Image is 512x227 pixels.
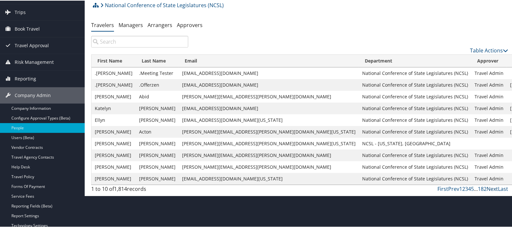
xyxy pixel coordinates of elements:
span: Travel Approval [15,37,49,53]
td: Travel Admin [471,67,507,78]
td: Travel Admin [471,78,507,90]
td: National Conference of State Legislatures (NCSL) [359,114,471,125]
td: Katelyn [92,102,136,114]
td: [PERSON_NAME] [136,172,179,184]
a: 5 [471,185,474,192]
td: .[PERSON_NAME] [92,67,136,78]
a: Managers [119,21,143,28]
td: [PERSON_NAME] [136,161,179,172]
td: Travel Admin [471,90,507,102]
a: 3 [465,185,468,192]
td: .Meeting Tester [136,67,179,78]
span: Reporting [15,70,36,86]
td: Travel Admin [471,125,507,137]
th: First Name: activate to sort column ascending [92,54,136,67]
td: Travel Admin [471,172,507,184]
a: 4 [468,185,471,192]
span: … [474,185,478,192]
td: [PERSON_NAME][EMAIL_ADDRESS][PERSON_NAME][DOMAIN_NAME][US_STATE] [179,125,359,137]
a: 1 [459,185,462,192]
td: [PERSON_NAME] [136,114,179,125]
td: Travel Admin [471,161,507,172]
td: [PERSON_NAME] [92,149,136,161]
td: National Conference of State Legislatures (NCSL) [359,90,471,102]
th: Last Name: activate to sort column descending [136,54,179,67]
td: [PERSON_NAME] [92,90,136,102]
td: [PERSON_NAME][EMAIL_ADDRESS][PERSON_NAME][DOMAIN_NAME] [179,90,359,102]
input: Search [91,35,188,47]
a: Table Actions [470,46,508,53]
td: [EMAIL_ADDRESS][DOMAIN_NAME][US_STATE] [179,172,359,184]
span: Risk Management [15,53,54,70]
span: Trips [15,4,26,20]
td: Acton [136,125,179,137]
a: Approvers [177,21,203,28]
td: National Conference of State Legislatures (NCSL) [359,125,471,137]
td: [PERSON_NAME][EMAIL_ADDRESS][PERSON_NAME][DOMAIN_NAME] [179,149,359,161]
a: Arrangers [148,21,172,28]
a: 182 [478,185,487,192]
td: National Conference of State Legislatures (NCSL) [359,149,471,161]
th: Department: activate to sort column ascending [359,54,471,67]
td: [EMAIL_ADDRESS][DOMAIN_NAME] [179,78,359,90]
span: 1,814 [114,185,127,192]
a: Last [498,185,508,192]
td: [PERSON_NAME][EMAIL_ADDRESS][PERSON_NAME][DOMAIN_NAME] [179,161,359,172]
td: [EMAIL_ADDRESS][DOMAIN_NAME] [179,102,359,114]
th: Approver [471,54,507,67]
td: [PERSON_NAME] [136,102,179,114]
td: [EMAIL_ADDRESS][DOMAIN_NAME] [179,67,359,78]
span: Book Travel [15,20,40,36]
td: Ellyn [92,114,136,125]
td: National Conference of State Legislatures (NCSL) [359,67,471,78]
td: [PERSON_NAME] [92,161,136,172]
td: Travel Admin [471,102,507,114]
td: National Conference of State Legislatures (NCSL) [359,102,471,114]
a: Prev [448,185,459,192]
span: Company Admin [15,87,51,103]
td: National Conference of State Legislatures (NCSL) [359,78,471,90]
td: [PERSON_NAME] [136,137,179,149]
td: [PERSON_NAME][EMAIL_ADDRESS][PERSON_NAME][DOMAIN_NAME][US_STATE] [179,137,359,149]
td: .[PERSON_NAME] [92,78,136,90]
td: National Conference of State Legislatures (NCSL) [359,161,471,172]
a: Travelers [91,21,114,28]
td: Travel Admin [471,149,507,161]
div: 1 to 10 of records [91,184,188,195]
th: Email: activate to sort column ascending [179,54,359,67]
td: NCSL - [US_STATE], [GEOGRAPHIC_DATA] [359,137,471,149]
td: [PERSON_NAME] [92,125,136,137]
a: First [437,185,448,192]
td: Travel Admin [471,114,507,125]
td: [PERSON_NAME] [92,137,136,149]
td: [EMAIL_ADDRESS][DOMAIN_NAME][US_STATE] [179,114,359,125]
a: 2 [462,185,465,192]
td: National Conference of State Legislatures (NCSL) [359,172,471,184]
td: [PERSON_NAME] [92,172,136,184]
td: .Offerzen [136,78,179,90]
a: Next [487,185,498,192]
td: [PERSON_NAME] [136,149,179,161]
td: Abid [136,90,179,102]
